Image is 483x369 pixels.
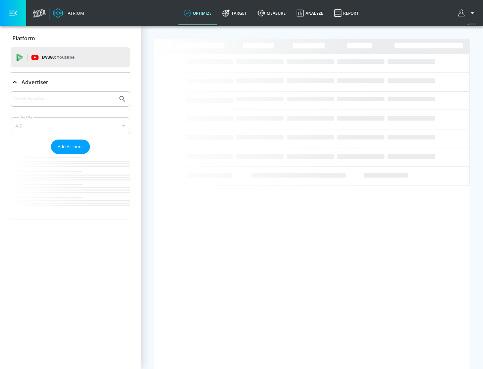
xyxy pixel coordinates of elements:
[11,117,130,134] div: A-Z
[12,35,35,42] p: Platform
[51,140,90,154] button: Add Account
[19,115,34,119] label: Sort By
[21,78,48,86] p: Advertiser
[217,1,252,25] a: Target
[11,73,130,92] div: Advertiser
[467,22,476,26] span: v 4.25.2
[11,47,130,67] div: DV360: Youtube
[291,1,329,25] a: Analyze
[11,91,130,219] div: Advertiser
[329,1,364,25] a: Report
[57,54,74,61] p: Youtube
[58,143,83,151] span: Add Account
[13,95,115,103] input: Search by name
[11,154,130,219] nav: list of Advertiser
[178,1,217,25] a: optimize
[252,1,291,25] a: measure
[42,54,74,61] p: DV360:
[11,29,130,48] div: Platform
[53,8,84,18] a: Atrium
[65,10,84,16] div: Atrium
